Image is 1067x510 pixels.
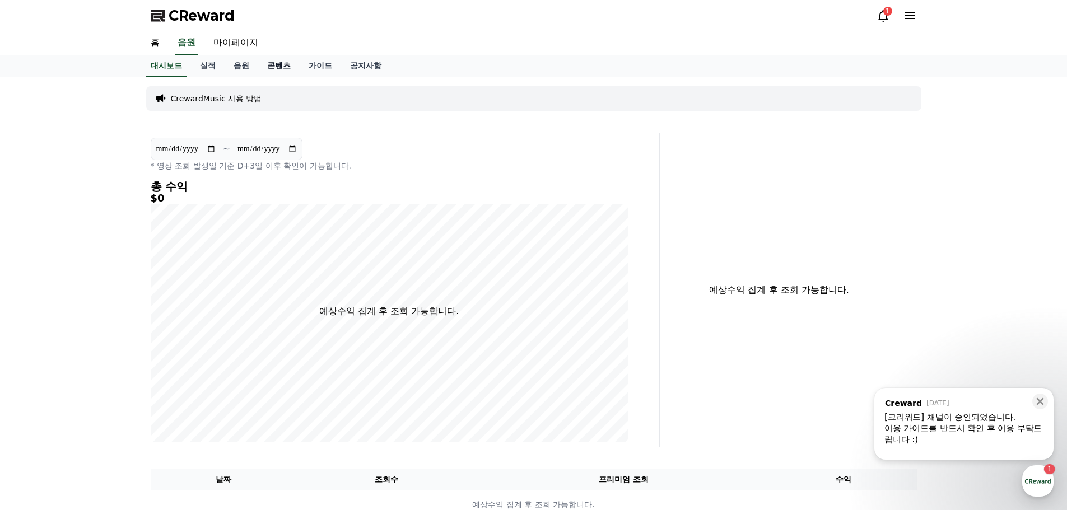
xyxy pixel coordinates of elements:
[204,31,267,55] a: 마이페이지
[3,355,74,383] a: 홈
[477,469,771,490] th: 프리미엄 조회
[223,142,230,156] p: ~
[225,55,258,77] a: 음원
[258,55,300,77] a: 콘텐츠
[169,7,235,25] span: CReward
[151,7,235,25] a: CReward
[102,372,116,381] span: 대화
[341,55,390,77] a: 공지사항
[151,193,628,204] h5: $0
[191,55,225,77] a: 실적
[146,55,187,77] a: 대시보드
[877,9,890,22] a: 1
[296,469,476,490] th: 조회수
[175,31,198,55] a: 음원
[151,180,628,193] h4: 총 수익
[35,372,42,381] span: 홈
[771,469,917,490] th: 수익
[151,469,297,490] th: 날짜
[883,7,892,16] div: 1
[145,355,215,383] a: 설정
[142,31,169,55] a: 홈
[74,355,145,383] a: 1대화
[300,55,341,77] a: 가이드
[171,93,262,104] a: CrewardMusic 사용 방법
[319,305,459,318] p: 예상수익 집계 후 조회 가능합니다.
[173,372,187,381] span: 설정
[114,354,118,363] span: 1
[669,283,890,297] p: 예상수익 집계 후 조회 가능합니다.
[151,160,628,171] p: * 영상 조회 발생일 기준 D+3일 이후 확인이 가능합니다.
